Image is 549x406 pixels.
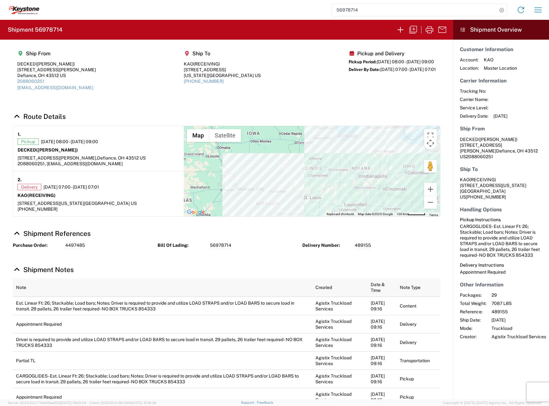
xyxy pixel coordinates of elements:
td: Agistix Truckload Services [312,297,367,315]
a: 2088060251 [17,79,44,84]
h5: Ship To [460,166,542,172]
td: [DATE] 09:16 [367,351,397,370]
span: [DATE] [493,113,507,119]
span: Carrier Name: [460,97,488,102]
span: Account: [460,57,479,63]
span: [STREET_ADDRESS] [18,201,60,206]
img: Google [185,208,206,216]
button: Zoom in [424,183,437,196]
input: Shipment, tracking or reference number [332,4,497,16]
button: Zoom out [424,196,437,209]
span: Delivery [18,184,41,190]
a: [PHONE_NUMBER] [184,79,224,84]
span: Packages: [460,292,486,298]
div: Appointment Required [460,269,542,275]
td: Delivery [397,333,440,351]
th: Date & Time [367,278,397,297]
div: [PHONE_NUMBER] [18,206,179,212]
span: (RECEIVING) [193,61,220,66]
button: Map camera controls [424,137,437,150]
strong: 1. [18,130,21,138]
td: [DATE] 09:16 [367,333,397,351]
td: Appointment Required [13,315,312,333]
h5: Pickup and Delivery [349,51,436,57]
td: Driver is required to provide and utilize LOAD STRAPS and/or LOAD BARS to secure load in transit.... [13,333,312,351]
span: ([PERSON_NAME]) [36,147,78,152]
span: (RECEIVING) [469,177,496,182]
a: Hide Details [13,113,66,121]
span: 29 [491,292,546,298]
td: Est. Linear Ft: 26; Stackable; Load bars; Notes: Driver is required to provide and utilize LOAD S... [13,297,312,315]
td: Agistix Truckload Services [312,388,367,406]
span: [STREET_ADDRESS][PERSON_NAME] [460,143,502,153]
h5: Handling Options [460,207,542,213]
span: 56978714 [210,242,231,248]
h5: Ship To [184,51,261,57]
span: [DATE] 07:00 - [DATE] 07:01 [43,184,99,190]
span: Agistix Truckload Services [491,334,546,340]
th: Created [312,278,367,297]
td: Agistix Truckload Services [312,351,367,370]
th: Note [13,278,312,297]
td: Agistix Truckload Services [312,315,367,333]
td: [DATE] 09:16 [367,370,397,388]
a: Open this area in Google Maps (opens a new window) [185,208,206,216]
span: Total Weight: [460,301,486,306]
span: 100 km [397,212,407,216]
a: Support [241,401,257,404]
div: KAO [184,61,261,67]
span: ([PERSON_NAME]) [36,61,75,66]
span: Copyright © [DATE]-[DATE] Agistix Inc., All Rights Reserved [443,400,541,406]
span: Master Location [484,65,517,71]
td: [DATE] 09:16 [367,388,397,406]
td: Pickup [397,388,440,406]
button: Drag Pegman onto the map to open Street View [424,160,437,173]
strong: DECKED [18,147,78,152]
span: [US_STATE][GEOGRAPHIC_DATA] US [60,201,137,206]
div: DECKED [17,61,96,67]
span: Creator: [460,334,486,340]
span: [DATE] 08:00 - [DATE] 09:00 [41,139,98,144]
header: Shipment Overview [453,20,549,40]
address: [US_STATE][GEOGRAPHIC_DATA] US [460,177,542,200]
span: Tracking No: [460,88,488,94]
button: Show satellite imagery [209,129,241,142]
h6: Pickup Instructions [460,217,542,223]
span: KAO [STREET_ADDRESS] [460,177,502,188]
th: Note Type [397,278,440,297]
strong: 2. [18,176,22,184]
h6: Delivery Instructions [460,262,542,268]
td: [DATE] 09:16 [367,315,397,333]
button: Show street map [187,129,209,142]
h5: Ship From [460,126,542,132]
h5: Other Information [460,282,542,288]
span: Pickup Period: [349,59,377,64]
td: Content [397,297,440,315]
span: 2088060251 [466,154,493,159]
span: Service Level: [460,105,488,111]
span: ([PERSON_NAME]) [478,137,517,142]
span: [PHONE_NUMBER] [466,194,506,199]
strong: Delivery Number: [302,242,350,248]
span: Client: 2025.20.0-8b113f4 [89,401,156,405]
strong: Bill Of Lading: [158,242,205,248]
td: Appointment Required [13,388,312,406]
span: [STREET_ADDRESS][PERSON_NAME], [18,155,97,160]
span: [DATE] [491,317,546,323]
a: Hide Details [13,230,91,238]
a: Hide Details [13,266,74,274]
span: 489155 [491,309,546,315]
div: 2088060251, [EMAIL_ADDRESS][DOMAIN_NAME] [18,161,179,167]
strong: Purchase Order: [13,242,61,248]
address: Defiance, OH 43512 US [460,137,542,160]
a: [EMAIL_ADDRESS][DOMAIN_NAME] [17,85,93,90]
strong: KAO [18,193,56,198]
span: Server: 2025.20.0-710e05ee653 [8,401,86,405]
td: Delivery [397,315,440,333]
h5: Customer Information [460,46,542,52]
span: [DATE] 10:16:38 [131,401,156,405]
td: Transportation [397,351,440,370]
span: Deliver By Date: [349,67,380,72]
td: CARGOGLIDES - Est. Linear Ft: 26; Stackable; Load bars; Notes: Driver is required to provide and ... [13,370,312,388]
td: [DATE] 09:16 [367,297,397,315]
